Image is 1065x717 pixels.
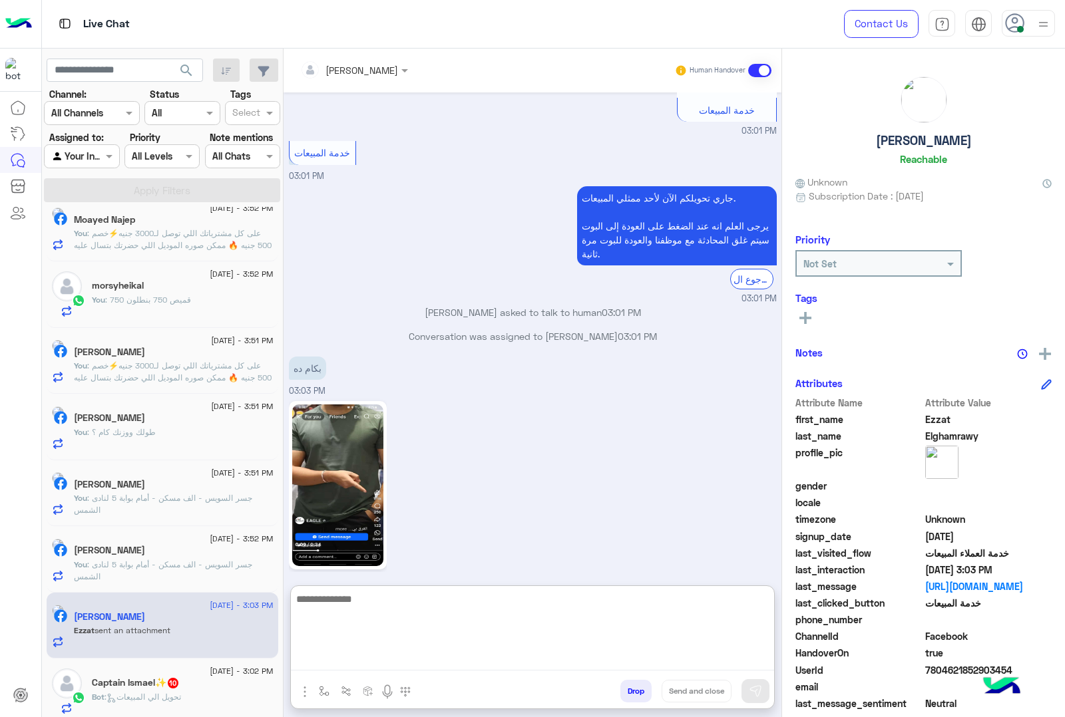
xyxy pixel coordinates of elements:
img: picture [52,406,64,418]
div: Select [230,105,260,122]
span: You [74,228,87,238]
span: 03:01 PM [602,307,641,318]
img: defaultAdmin.png [52,668,82,698]
label: Priority [130,130,160,144]
span: على كل مشترياتك اللي توصل لـ3000 جنيه⚡خصم 500 جنيه 🔥 ممكن صوره الموديل اللي حضرتك بتسال عليه [74,360,272,382]
p: 20/8/2025, 3:01 PM [577,186,777,265]
img: notes [1017,349,1028,359]
img: 533239272_594322713611921_842860235818819533_n.jpg [292,404,383,566]
span: email [795,680,923,694]
span: [DATE] - 3:52 PM [210,268,273,280]
h5: Ahmed OB [74,545,145,556]
span: 0 [925,696,1052,710]
span: You [74,493,87,503]
span: signup_date [795,529,923,543]
span: Bot [92,692,105,702]
img: picture [52,539,64,551]
span: You [74,360,87,370]
span: last_clicked_button [795,596,923,610]
label: Assigned to: [49,130,104,144]
img: add [1039,348,1051,360]
img: WhatsApp [72,294,85,307]
span: sent an attachment [95,625,170,635]
span: Subscription Date : [DATE] [809,189,924,203]
img: tab [57,15,73,32]
span: 2025-08-20T12:03:30.439Z [925,563,1052,577]
img: picture [52,208,64,219]
span: HandoverOn [795,646,923,660]
span: [DATE] - 3:51 PM [211,467,273,479]
span: first_name [795,412,923,426]
span: null [925,613,1052,627]
button: create order [357,680,379,702]
span: Ezzat [925,412,1052,426]
button: search [170,59,203,87]
label: Note mentions [210,130,273,144]
span: You [74,427,87,437]
span: خدمة المبيعات [925,596,1052,610]
img: 713415422032625 [5,58,29,82]
img: tab [935,17,950,32]
span: : تحويل الي المبيعات [105,692,181,702]
label: Status [150,87,179,101]
img: send attachment [297,684,313,700]
button: Trigger scenario [335,680,357,702]
img: picture [925,446,958,479]
span: null [925,479,1052,493]
img: hulul-logo.png [978,664,1025,710]
img: select flow [319,686,329,696]
span: 03:01 PM [742,293,777,305]
h6: Notes [795,347,823,358]
span: search [178,63,194,78]
span: profile_pic [795,446,923,476]
span: 03:03 PM [289,386,325,396]
img: picture [52,472,64,484]
img: tab [971,17,986,32]
span: قميص 750 بنطلون 750 [105,295,191,305]
img: defaultAdmin.png [52,271,82,301]
span: 0 [925,629,1052,643]
span: 03:01 PM [289,171,324,181]
h5: رائف حميدو [74,347,145,358]
span: Attribute Name [795,396,923,410]
button: Send and close [662,680,732,702]
h5: محمد ناصر الدنديطي [74,412,145,424]
span: last_interaction [795,563,923,577]
img: send voice note [379,684,395,700]
span: You [92,295,105,305]
p: Conversation was assigned to [PERSON_NAME] [289,329,777,343]
button: Apply Filters [44,178,280,202]
a: [URL][DOMAIN_NAME] [925,579,1052,593]
label: Channel: [49,87,87,101]
span: last_message [795,579,923,593]
span: gender [795,479,923,493]
span: [DATE] - 3:51 PM [211,400,273,412]
img: create order [363,686,373,696]
h6: Tags [795,292,1052,304]
img: Facebook [54,609,67,623]
div: الرجوع ال Bot [730,269,773,289]
span: طولك ووزنك كام ؟ [87,427,156,437]
small: Human Handover [690,65,745,76]
label: Tags [230,87,251,101]
img: WhatsApp [72,691,85,704]
span: على كل مشترياتك اللي توصل لـ3000 جنيه⚡خصم 500 جنيه 🔥 ممكن صوره الموديل اللي حضرتك بتسال عليه [74,228,272,250]
img: Facebook [54,212,67,225]
img: picture [52,340,64,352]
span: [DATE] - 3:03 PM [210,599,273,611]
span: جسر السويس - الف مسكن - أمام بوابة 5 لنادى الشمس [74,559,252,581]
span: 03:01 PM [742,125,777,138]
h6: Priority [795,233,830,245]
a: tab [929,10,955,38]
h5: morsyheikal [92,280,144,291]
span: خدمة المبيعات [294,147,350,158]
span: null [925,680,1052,694]
span: last_visited_flow [795,546,923,560]
span: Unknown [795,175,847,189]
a: Contact Us [844,10,919,38]
span: Elghamrawy [925,429,1052,443]
img: send message [749,684,762,698]
span: [DATE] - 3:51 PM [211,335,273,347]
span: UserId [795,663,923,677]
span: [DATE] - 3:52 PM [210,533,273,545]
